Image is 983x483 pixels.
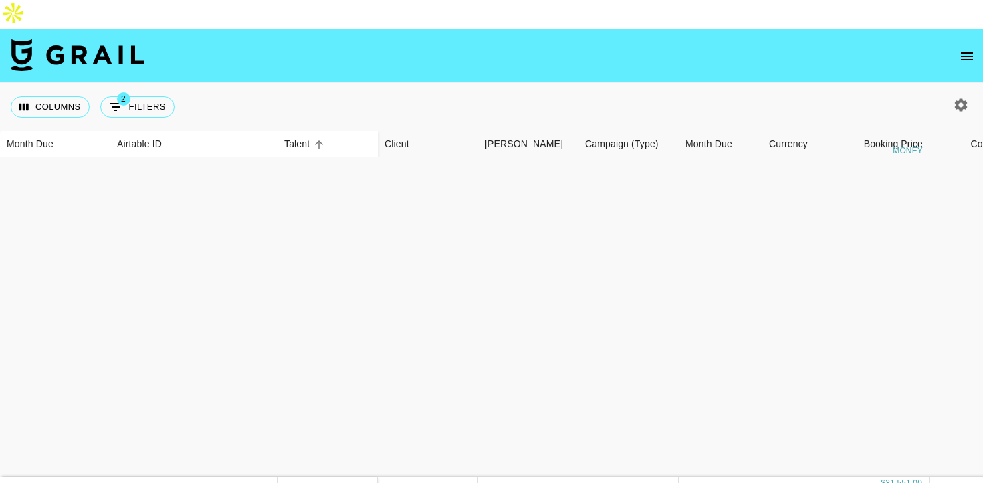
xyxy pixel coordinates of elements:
[893,147,923,155] div: money
[478,131,578,157] div: Booker
[310,135,328,154] button: Sort
[7,131,53,157] div: Month Due
[769,131,808,157] div: Currency
[11,39,144,71] img: Grail Talent
[100,96,175,118] button: Show filters
[117,131,162,157] div: Airtable ID
[685,131,732,157] div: Month Due
[385,131,409,157] div: Client
[679,131,762,157] div: Month Due
[762,131,829,157] div: Currency
[110,131,278,157] div: Airtable ID
[378,131,478,157] div: Client
[864,131,923,157] div: Booking Price
[278,131,378,157] div: Talent
[578,131,679,157] div: Campaign (Type)
[585,131,659,157] div: Campaign (Type)
[485,131,563,157] div: [PERSON_NAME]
[117,92,130,106] span: 2
[11,96,90,118] button: Select columns
[284,131,310,157] div: Talent
[954,43,980,70] button: open drawer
